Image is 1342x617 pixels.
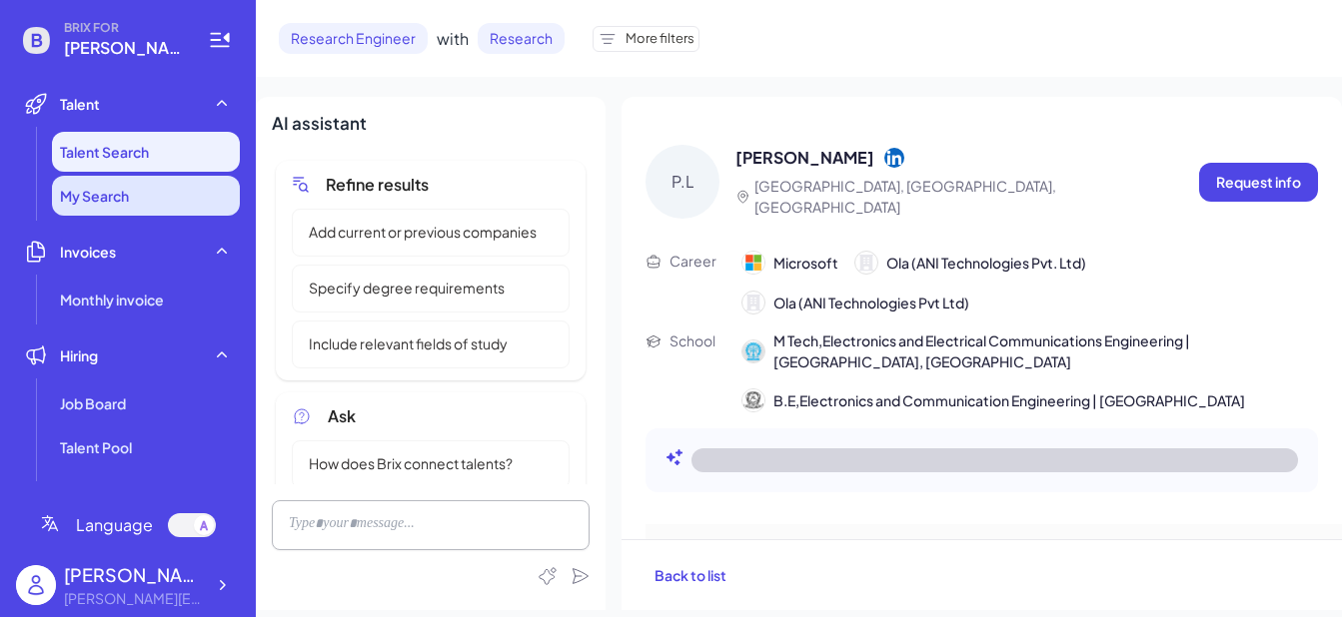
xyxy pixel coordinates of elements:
[1216,172,1301,193] p: Request info
[773,330,1318,372] span: M Tech,Electronics and Electrical Communications Engineering | [GEOGRAPHIC_DATA], [GEOGRAPHIC_DATA]
[297,222,549,243] span: Add current or previous companies
[297,453,525,474] span: How does Brix connect talents?
[646,145,719,219] div: P.L
[328,404,356,428] span: Ask
[735,147,874,168] span: [PERSON_NAME]
[742,252,764,274] img: 公司logo
[60,242,116,262] span: Invoices
[773,390,1245,411] span: B.E,Electronics and Communication Engineering | [GEOGRAPHIC_DATA]
[297,333,520,354] span: Include relevant fields of study
[437,27,469,51] span: with
[64,20,184,36] span: BRIX FOR
[773,293,969,313] span: Ola (ANI Technologies Pvt Ltd)
[478,23,565,54] span: Research
[64,36,184,60] span: fiona.jjsun@gmail.com
[742,340,764,362] img: 222.jpg
[64,588,204,609] div: fiona.jjsun@gmail.com
[655,566,726,584] span: Back to list
[742,389,764,411] img: 1272.jpg
[64,561,204,588] div: Fiona Sun
[670,330,715,351] p: School
[279,23,428,54] span: Research Engineer
[60,94,100,114] span: Talent
[297,278,517,299] span: Specify degree requirements
[60,393,126,413] span: Job Board
[76,513,153,537] span: Language
[886,253,1086,274] span: Ola (ANI Technologies Pvt. Ltd)
[16,565,56,605] img: user_logo.png
[326,173,429,197] span: Refine results
[773,253,838,274] span: Microsoft
[638,556,743,594] button: Back to list
[670,251,716,272] p: Career
[60,290,164,309] span: Monthly invoice
[754,176,1183,218] p: [GEOGRAPHIC_DATA], [GEOGRAPHIC_DATA], [GEOGRAPHIC_DATA]
[60,142,149,162] span: Talent Search
[60,186,129,206] span: My Search
[60,345,98,365] span: Hiring
[626,29,694,49] span: More filters
[1199,163,1318,202] button: Request info
[60,437,132,457] span: Talent Pool
[272,111,590,137] div: AI assistant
